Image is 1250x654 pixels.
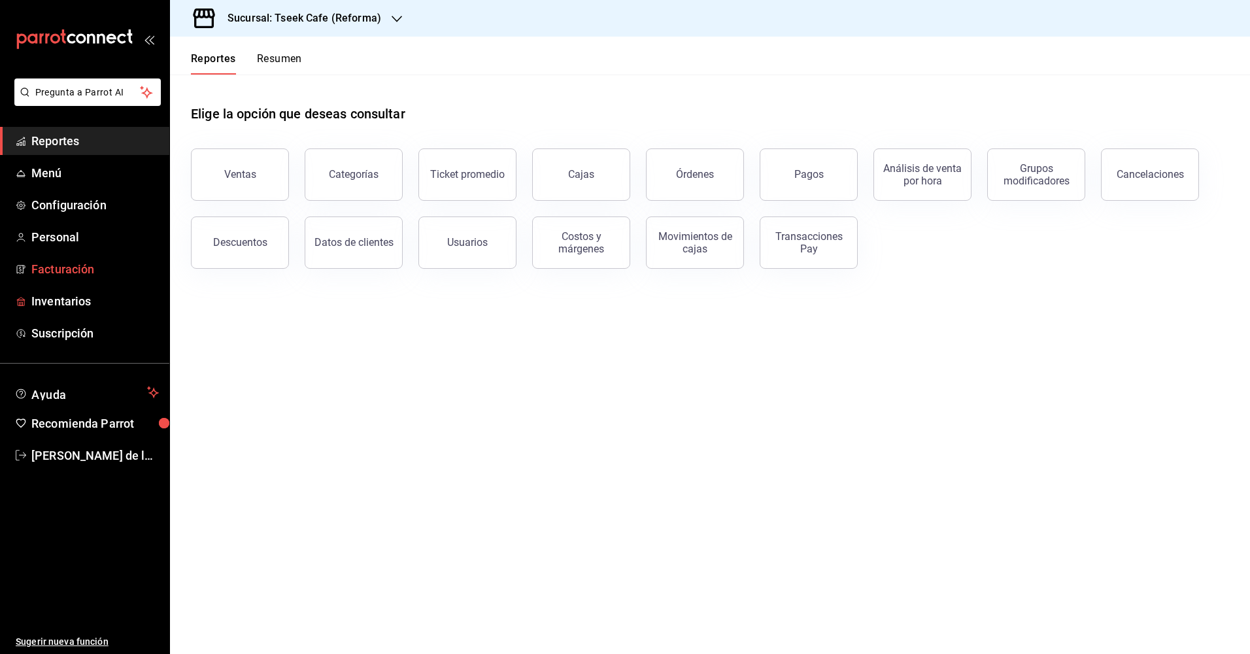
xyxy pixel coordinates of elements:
[191,216,289,269] button: Descuentos
[305,216,403,269] button: Datos de clientes
[646,148,744,201] button: Órdenes
[532,148,630,201] a: Cajas
[418,216,516,269] button: Usuarios
[31,260,159,278] span: Facturación
[31,324,159,342] span: Suscripción
[794,168,824,181] div: Pagos
[191,148,289,201] button: Ventas
[217,10,381,26] h3: Sucursal: Tseek Cafe (Reforma)
[191,104,405,124] h1: Elige la opción que deseas consultar
[16,635,159,649] span: Sugerir nueva función
[31,292,159,310] span: Inventarios
[329,168,379,181] div: Categorías
[568,167,595,182] div: Cajas
[257,52,302,75] button: Resumen
[224,168,256,181] div: Ventas
[314,236,394,249] div: Datos de clientes
[676,168,714,181] div: Órdenes
[31,228,159,246] span: Personal
[532,216,630,269] button: Costos y márgenes
[1117,168,1184,181] div: Cancelaciones
[987,148,1085,201] button: Grupos modificadores
[9,95,161,109] a: Pregunta a Parrot AI
[541,230,622,255] div: Costos y márgenes
[760,148,858,201] button: Pagos
[996,162,1077,187] div: Grupos modificadores
[35,86,141,99] span: Pregunta a Parrot AI
[418,148,516,201] button: Ticket promedio
[654,230,735,255] div: Movimientos de cajas
[31,447,159,464] span: [PERSON_NAME] de la [PERSON_NAME]
[646,216,744,269] button: Movimientos de cajas
[213,236,267,249] div: Descuentos
[882,162,963,187] div: Análisis de venta por hora
[447,236,488,249] div: Usuarios
[31,196,159,214] span: Configuración
[31,385,142,400] span: Ayuda
[31,164,159,182] span: Menú
[191,52,236,75] button: Reportes
[430,168,505,181] div: Ticket promedio
[768,230,849,255] div: Transacciones Pay
[1101,148,1199,201] button: Cancelaciones
[31,415,159,432] span: Recomienda Parrot
[31,132,159,150] span: Reportes
[305,148,403,201] button: Categorías
[191,52,302,75] div: navigation tabs
[873,148,971,201] button: Análisis de venta por hora
[144,34,154,44] button: open_drawer_menu
[14,78,161,106] button: Pregunta a Parrot AI
[760,216,858,269] button: Transacciones Pay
